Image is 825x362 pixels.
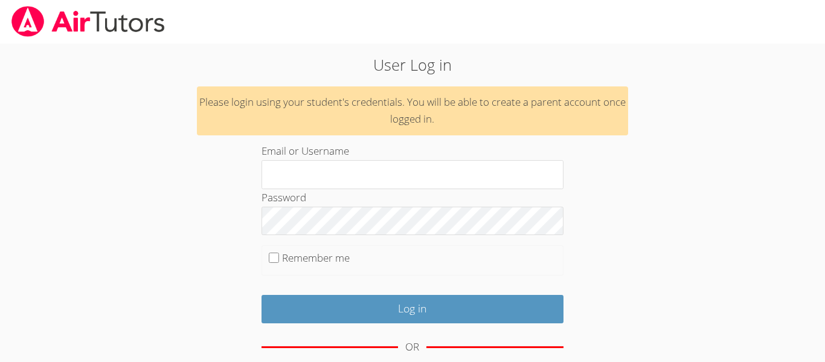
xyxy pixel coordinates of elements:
[405,338,419,356] div: OR
[282,251,350,265] label: Remember me
[10,6,166,37] img: airtutors_banner-c4298cdbf04f3fff15de1276eac7730deb9818008684d7c2e4769d2f7ddbe033.png
[190,53,635,76] h2: User Log in
[197,86,628,136] div: Please login using your student's credentials. You will be able to create a parent account once l...
[262,190,306,204] label: Password
[262,295,563,323] input: Log in
[262,144,349,158] label: Email or Username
